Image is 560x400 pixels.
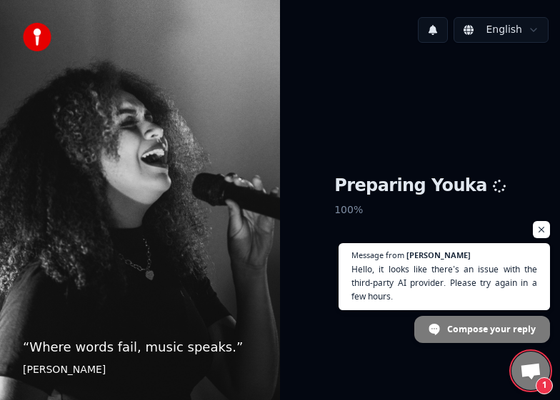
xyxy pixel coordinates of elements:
[406,251,471,259] span: [PERSON_NAME]
[23,363,257,377] footer: [PERSON_NAME]
[334,198,506,223] p: 100 %
[536,377,553,394] span: 1
[511,352,550,390] div: Open chat
[351,251,404,259] span: Message from
[334,175,506,198] h1: Preparing Youka
[23,23,51,51] img: youka
[447,317,536,342] span: Compose your reply
[351,262,537,303] span: Hello, it looks like there’s an issue with the third-party AI provider. Please try again in a few...
[23,337,257,357] p: “ Where words fail, music speaks. ”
